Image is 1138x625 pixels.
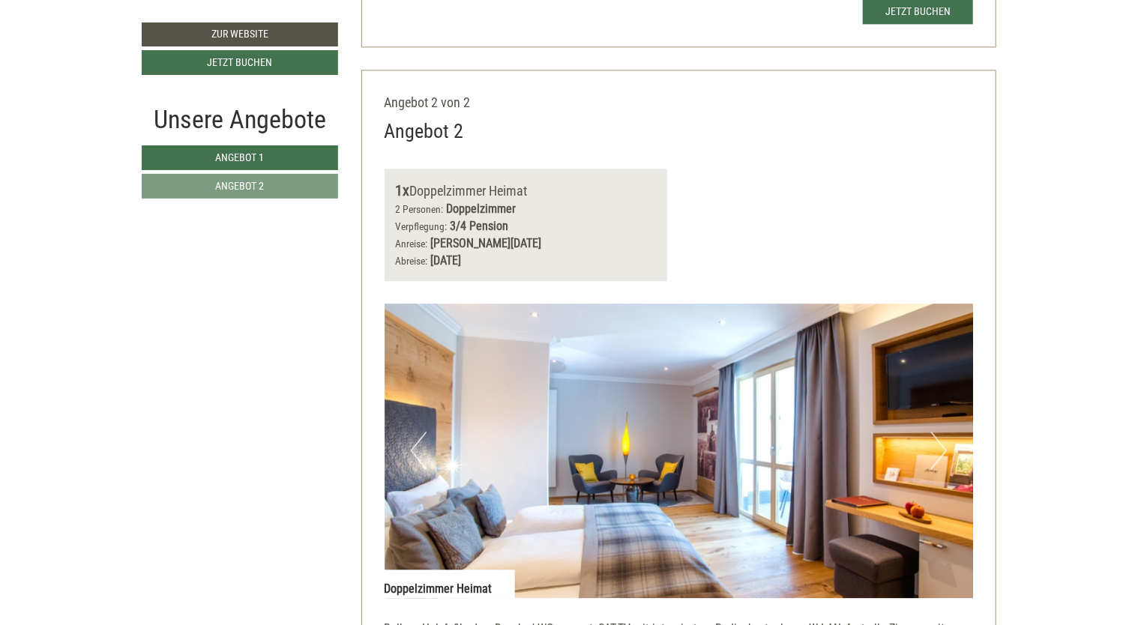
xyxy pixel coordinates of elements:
small: Abreise: [396,255,428,267]
small: 2 Personen: [396,203,444,215]
button: Previous [411,432,427,469]
b: 3/4 Pension [451,219,509,233]
span: Angebot 2 von 2 [385,94,471,110]
button: Next [931,432,947,469]
small: Anreise: [396,238,428,250]
b: [DATE] [431,253,462,268]
a: Jetzt buchen [142,50,338,75]
div: Unsere Angebote [142,101,338,138]
img: image [385,304,974,598]
a: Zur Website [142,22,338,46]
span: Angebot 2 [216,180,265,192]
b: 1x [396,181,410,199]
div: Angebot 2 [385,118,464,145]
span: Angebot 1 [216,151,265,163]
small: Verpflegung: [396,220,448,232]
div: Doppelzimmer Heimat [396,180,657,202]
div: Doppelzimmer Heimat [385,570,515,598]
b: [PERSON_NAME][DATE] [431,236,542,250]
b: Doppelzimmer [447,202,517,216]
